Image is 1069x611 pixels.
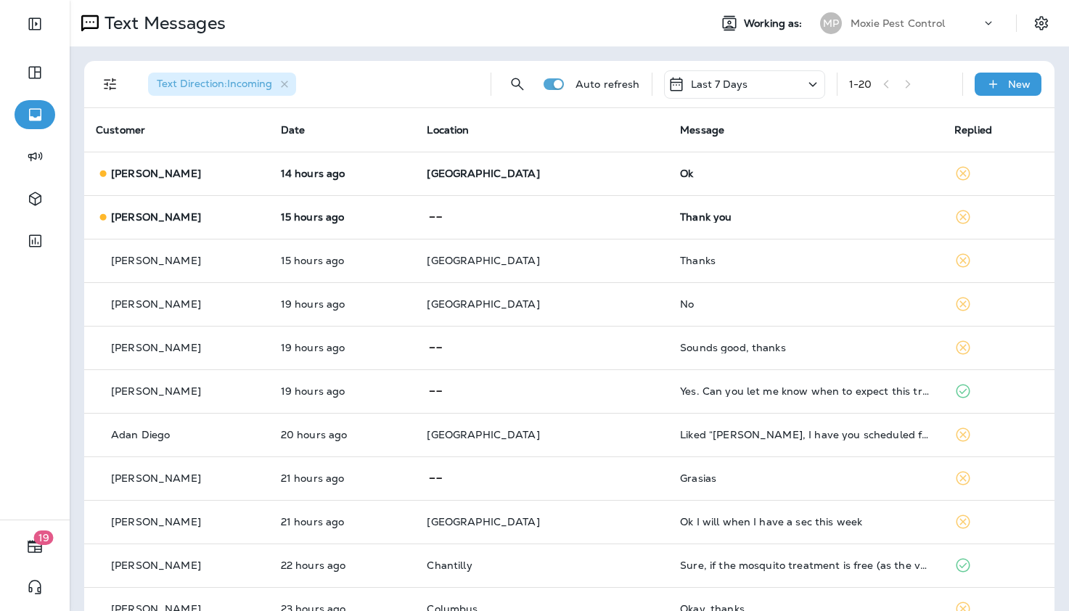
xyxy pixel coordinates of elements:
span: Customer [96,123,145,136]
p: Aug 20, 2025 05:12 PM [281,211,404,223]
p: Aug 20, 2025 11:49 AM [281,429,404,440]
div: No [680,298,931,310]
p: [PERSON_NAME] [111,342,201,353]
p: [PERSON_NAME] [111,385,201,397]
button: Filters [96,70,125,99]
p: New [1008,78,1031,90]
p: Aug 20, 2025 10:11 AM [281,559,404,571]
p: [PERSON_NAME] [111,168,201,179]
button: 19 [15,532,55,561]
span: [GEOGRAPHIC_DATA] [427,254,539,267]
span: Message [680,123,724,136]
p: [PERSON_NAME] [111,472,201,484]
div: MP [820,12,842,34]
p: Aug 20, 2025 11:28 AM [281,516,404,528]
div: Grasias [680,472,931,484]
p: Aug 20, 2025 06:05 PM [281,168,404,179]
p: Aug 20, 2025 11:44 AM [281,472,404,484]
p: Aug 20, 2025 12:49 PM [281,385,404,397]
div: Yes. Can you let me know when to expect this treatment? [680,385,931,397]
div: Thank you [680,211,931,223]
span: Replied [954,123,992,136]
button: Settings [1028,10,1054,36]
p: [PERSON_NAME] [111,559,201,571]
span: 19 [34,530,54,545]
div: Text Direction:Incoming [148,73,296,96]
p: Moxie Pest Control [851,17,946,29]
span: Location [427,123,469,136]
p: Text Messages [99,12,226,34]
p: [PERSON_NAME] [111,255,201,266]
p: Adan Diego [111,429,170,440]
p: Aug 20, 2025 12:51 PM [281,342,404,353]
span: Date [281,123,306,136]
div: Ok [680,168,931,179]
span: [GEOGRAPHIC_DATA] [427,515,539,528]
p: Aug 20, 2025 01:45 PM [281,298,404,310]
div: Sure, if the mosquito treatment is free (as the voicemail indicates), I would like to proceed wit... [680,559,931,571]
button: Expand Sidebar [15,9,55,38]
div: 1 - 20 [849,78,872,90]
div: Thanks [680,255,931,266]
p: Auto refresh [576,78,640,90]
span: Chantilly [427,559,472,572]
p: Last 7 Days [691,78,748,90]
button: Search Messages [503,70,532,99]
p: [PERSON_NAME] [111,516,201,528]
div: Liked “Adan, I have you scheduled for Thursday 8/21 with a 30 min call ahead.” [680,429,931,440]
span: [GEOGRAPHIC_DATA] [427,298,539,311]
p: [PERSON_NAME] [111,211,201,223]
div: Sounds good, thanks [680,342,931,353]
span: Text Direction : Incoming [157,77,272,90]
span: Working as: [744,17,806,30]
div: Ok I will when I have a sec this week [680,516,931,528]
p: [PERSON_NAME] [111,298,201,310]
p: Aug 20, 2025 05:11 PM [281,255,404,266]
span: [GEOGRAPHIC_DATA] [427,428,539,441]
span: [GEOGRAPHIC_DATA] [427,167,539,180]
